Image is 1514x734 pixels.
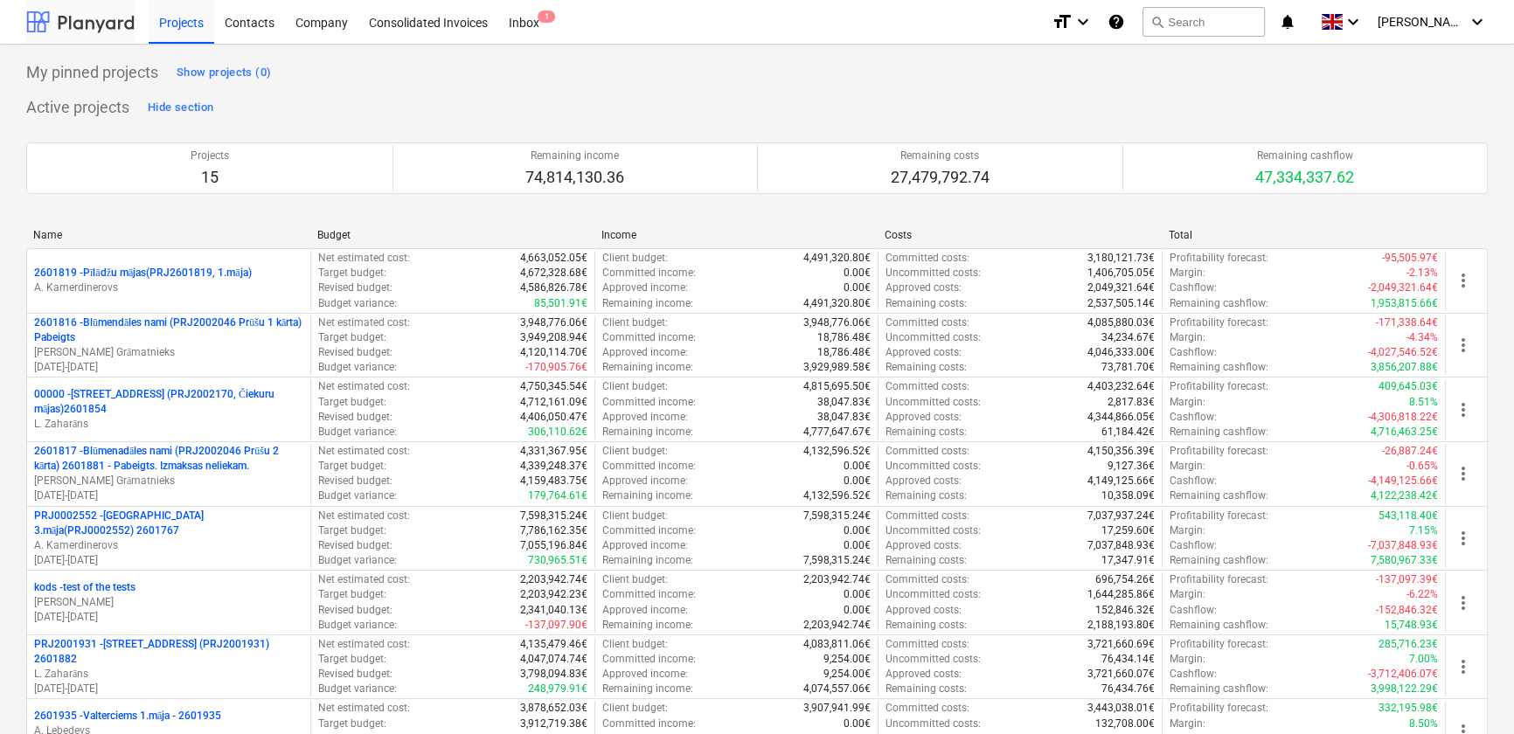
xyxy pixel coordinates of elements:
[1170,637,1268,652] p: Profitability forecast :
[885,587,981,602] p: Uncommitted costs :
[885,538,962,553] p: Approved costs :
[520,701,587,716] p: 3,878,652.03€
[803,509,871,523] p: 7,598,315.24€
[520,637,587,652] p: 4,135,479.46€
[520,266,587,280] p: 4,672,328.68€
[528,425,587,440] p: 306,110.62€
[1170,444,1268,459] p: Profitability forecast :
[318,488,397,503] p: Budget variance :
[318,379,410,394] p: Net estimated cost :
[34,417,303,432] p: L. Zaharāns
[1170,572,1268,587] p: Profitability forecast :
[885,315,969,330] p: Committed costs :
[602,345,688,360] p: Approved income :
[1052,11,1073,32] i: format_size
[538,10,555,23] span: 1
[885,553,967,568] p: Remaining costs :
[1368,280,1438,295] p: -2,049,321.64€
[844,523,871,538] p: 0.00€
[1255,167,1354,188] p: 47,334,337.62
[817,395,871,410] p: 38,047.83€
[1108,11,1125,32] i: Knowledge base
[885,572,969,587] p: Committed costs :
[885,701,969,716] p: Committed costs :
[823,652,871,667] p: 9,254.00€
[1169,229,1439,241] div: Total
[602,587,696,602] p: Committed income :
[803,296,871,311] p: 4,491,320.80€
[1087,637,1155,652] p: 3,721,660.69€
[885,523,981,538] p: Uncommitted costs :
[602,701,668,716] p: Client budget :
[1368,410,1438,425] p: -4,306,818.22€
[1095,572,1155,587] p: 696,754.26€
[1409,652,1438,667] p: 7.00%
[34,580,303,625] div: kods -test of the tests[PERSON_NAME][DATE]-[DATE]
[1087,444,1155,459] p: 4,150,356.39€
[34,509,303,538] p: PRJ0002552 - [GEOGRAPHIC_DATA] 3.māja(PRJ0002552) 2601767
[602,618,693,633] p: Remaining income :
[844,603,871,618] p: 0.00€
[1371,360,1438,375] p: 3,856,207.88€
[520,395,587,410] p: 4,712,161.09€
[520,667,587,682] p: 3,798,094.83€
[885,444,969,459] p: Committed costs :
[1379,379,1438,394] p: 409,645.03€
[803,360,871,375] p: 3,929,989.58€
[1453,463,1474,484] span: more_vert
[885,251,969,266] p: Committed costs :
[817,410,871,425] p: 38,047.83€
[1087,296,1155,311] p: 2,537,505.14€
[602,474,688,488] p: Approved income :
[34,474,303,488] p: [PERSON_NAME] Grāmatnieks
[1170,538,1217,553] p: Cashflow :
[602,280,688,295] p: Approved income :
[191,149,229,163] p: Projects
[318,682,397,696] p: Budget variance :
[525,618,587,633] p: -137,097.90€
[177,63,271,83] div: Show projects (0)
[885,395,981,410] p: Uncommitted costs :
[34,580,135,595] p: kods - test of the tests
[318,667,392,682] p: Revised budget :
[1095,603,1155,618] p: 152,846.32€
[601,229,872,241] div: Income
[1170,509,1268,523] p: Profitability forecast :
[1376,603,1438,618] p: -152,846.32€
[602,553,693,568] p: Remaining income :
[803,618,871,633] p: 2,203,942.74€
[318,360,397,375] p: Budget variance :
[844,538,871,553] p: 0.00€
[885,330,981,345] p: Uncommitted costs :
[520,345,587,360] p: 4,120,114.70€
[602,330,696,345] p: Committed income :
[1101,652,1155,667] p: 76,434.14€
[520,603,587,618] p: 2,341,040.13€
[520,509,587,523] p: 7,598,315.24€
[885,637,969,652] p: Committed costs :
[525,149,624,163] p: Remaining income
[602,572,668,587] p: Client budget :
[844,459,871,474] p: 0.00€
[885,618,967,633] p: Remaining costs :
[1101,360,1155,375] p: 73,781.70€
[318,553,397,568] p: Budget variance :
[1368,538,1438,553] p: -7,037,848.93€
[1170,379,1268,394] p: Profitability forecast :
[602,251,668,266] p: Client budget :
[803,572,871,587] p: 2,203,942.74€
[520,572,587,587] p: 2,203,942.74€
[1382,444,1438,459] p: -26,887.24€
[1087,315,1155,330] p: 4,085,880.03€
[1170,296,1268,311] p: Remaining cashflow :
[318,538,392,553] p: Revised budget :
[34,637,303,697] div: PRJ2001931 -[STREET_ADDRESS] (PRJ2001931) 2601882L. Zaharāns[DATE]-[DATE]
[1170,618,1268,633] p: Remaining cashflow :
[885,603,962,618] p: Approved costs :
[1406,587,1438,602] p: -6.22%
[34,387,303,432] div: 00000 -[STREET_ADDRESS] (PRJ2002170, Čiekuru mājas)2601854L. Zaharāns
[520,652,587,667] p: 4,047,074.74€
[885,345,962,360] p: Approved costs :
[803,379,871,394] p: 4,815,695.50€
[1467,11,1488,32] i: keyboard_arrow_down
